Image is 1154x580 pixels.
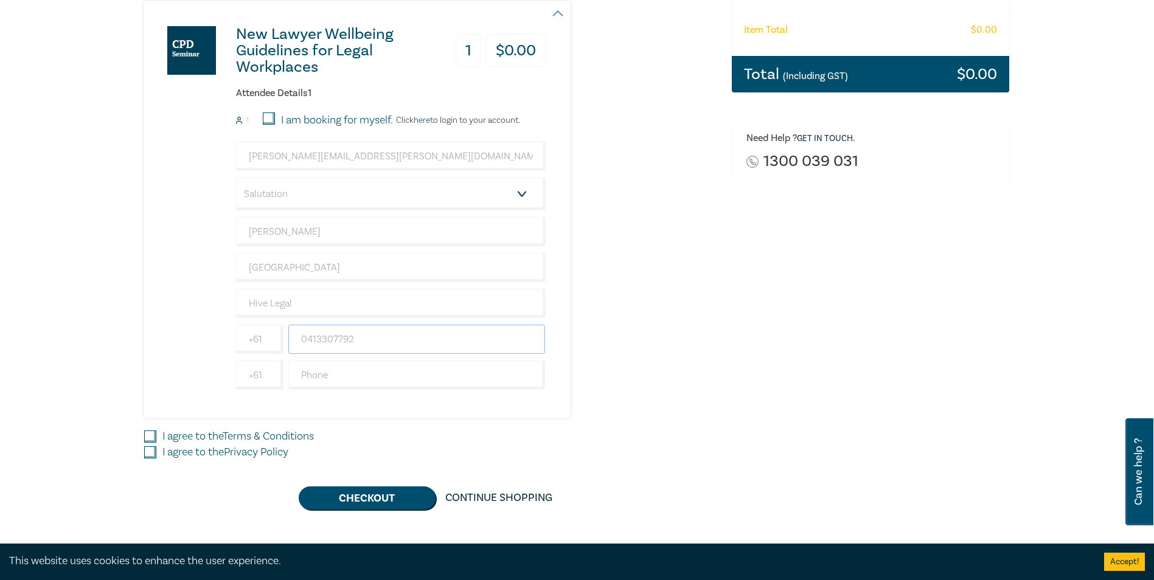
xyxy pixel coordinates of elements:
[236,361,283,390] input: +61
[236,142,546,171] input: Attendee Email*
[1104,553,1145,571] button: Accept cookies
[1133,426,1144,518] span: Can we help ?
[797,133,853,144] a: Get in touch
[288,325,546,354] input: Mobile*
[436,486,562,509] a: Continue Shopping
[957,66,997,82] h3: $ 0.00
[456,34,481,67] h3: 1
[744,66,848,82] h3: Total
[414,115,430,126] a: here
[486,34,546,67] h3: $ 0.00
[167,26,216,75] img: New Lawyer Wellbeing Guidelines for Legal Workplaces
[299,486,436,509] button: Checkout
[162,429,314,444] label: I agree to the
[236,88,546,99] h6: Attendee Details 1
[9,553,1086,569] div: This website uses cookies to enhance the user experience.
[763,153,858,170] a: 1300 039 031
[236,26,436,75] h3: New Lawyer Wellbeing Guidelines for Legal Workplaces
[746,133,1001,145] h6: Need Help ? .
[224,445,288,459] a: Privacy Policy
[246,116,249,125] small: 1
[783,70,848,82] small: (Including GST)
[744,24,788,36] h6: Item Total
[236,217,546,246] input: First Name*
[236,289,546,318] input: Company
[223,429,314,443] a: Terms & Conditions
[236,325,283,354] input: +61
[281,112,393,128] label: I am booking for myself.
[288,361,546,390] input: Phone
[162,444,288,460] label: I agree to the
[971,24,997,36] h6: $ 0.00
[236,253,546,282] input: Last Name*
[393,116,520,125] p: Click to login to your account.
